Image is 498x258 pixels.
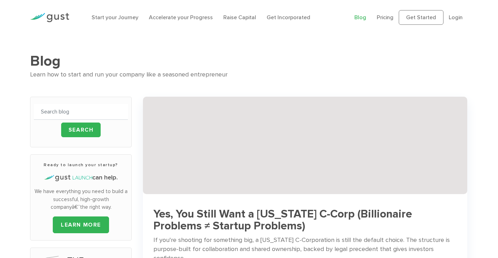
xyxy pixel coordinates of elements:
a: Blog [354,14,366,21]
h1: Blog [30,52,468,70]
a: Raise Capital [223,14,256,21]
h3: Ready to launch your startup? [34,162,128,168]
div: Learn how to start and run your company like a seasoned entrepreneur [30,70,468,80]
a: Login [449,14,463,21]
input: Search [61,123,101,137]
a: Pricing [377,14,394,21]
a: Get Started [399,10,443,25]
h3: Yes, You Still Want a [US_STATE] C-Corp (Billionaire Problems ≠ Startup Problems) [153,208,457,233]
a: LEARN MORE [53,216,109,233]
p: We have everything you need to build a successful, high-growth companyâ€”the right way. [34,187,128,211]
a: Accelerate your Progress [149,14,213,21]
input: Search blog [34,104,128,120]
a: Start your Journey [92,14,138,21]
h4: can help. [34,173,128,182]
a: Get Incorporated [267,14,310,21]
img: Gust Logo [30,13,69,22]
